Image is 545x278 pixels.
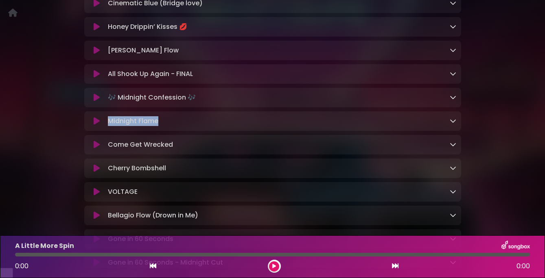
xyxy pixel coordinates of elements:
p: Gone in 60 Seconds [108,234,173,244]
p: [PERSON_NAME] Flow [108,46,179,55]
p: Midnight Flame [108,116,158,126]
p: Bellagio Flow (Drown in Me) [108,211,198,220]
p: Come Get Wrecked [108,140,173,150]
p: Cherry Bombshell [108,163,166,173]
p: All Shook Up Again - FINAL [108,69,193,79]
p: Honey Drippin’ Kisses 💋 [108,22,187,32]
p: A Little More Spin [15,241,74,251]
p: VOLTAGE [108,187,138,197]
p: 🎶 Midnight Confession 🎶 [108,93,196,102]
span: 0:00 [517,261,530,271]
span: 0:00 [15,261,28,271]
img: songbox-logo-white.png [501,241,530,251]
